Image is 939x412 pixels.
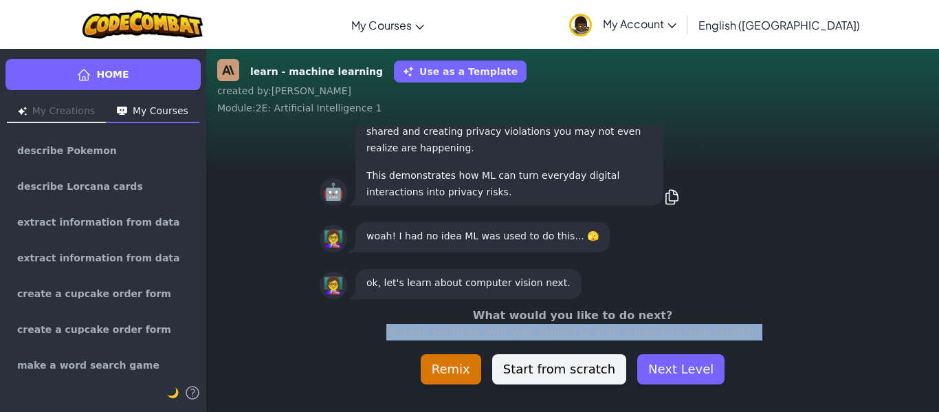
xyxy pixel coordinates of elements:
a: create a cupcake order form [5,313,201,346]
img: CodeCombat logo [82,10,203,39]
span: My Courses [351,18,412,32]
span: 🌙 [167,387,179,398]
div: 🤖 [320,178,347,206]
span: make a word search game [17,360,159,370]
span: My Account [603,17,676,31]
a: describe Pokemon [5,134,201,167]
img: avatar [569,14,592,36]
strong: learn - machine learning [250,65,383,79]
span: created by : [PERSON_NAME] [217,85,351,96]
a: make a word search game [5,349,201,382]
p: ok, let's learn about computer vision next. [366,274,571,291]
button: Start from scratch [492,354,626,384]
a: My Account [562,3,683,46]
span: describe Pokemon [17,146,117,155]
span: create a cupcake order form [17,289,171,299]
button: My Courses [106,101,199,123]
span: Home [96,67,129,82]
p: woah! I had no idea ML was used to do this... 🫣 [366,228,599,244]
a: My Courses [344,6,431,43]
a: Home [5,59,201,90]
button: 🌙 [167,384,179,401]
span: describe Lorcana cards [17,182,143,191]
p: This demonstrates how ML can turn everyday digital interactions into privacy risks. [366,167,652,200]
a: English ([GEOGRAPHIC_DATA]) [692,6,867,43]
a: extract information from data [5,241,201,274]
div: 👩‍🏫 [320,225,347,252]
div: 👩‍🏫 [320,272,347,299]
img: Icon [117,107,127,116]
img: Claude [217,59,239,81]
p: You can continue with your project or start a new one from scratch! [329,324,817,340]
button: My Creations [7,101,106,123]
button: Next Level [637,354,725,384]
p: What would you like to do next? [329,307,817,324]
img: Icon [18,107,27,116]
span: create a cupcake order form [17,325,171,334]
span: extract information from data [17,217,179,227]
a: extract information from data [5,206,201,239]
span: English ([GEOGRAPHIC_DATA]) [698,18,860,32]
span: extract information from data [17,253,179,263]
div: Module : 2E: Artificial Intelligence 1 [217,101,928,115]
a: create a cupcake order form [5,277,201,310]
a: describe Lorcana cards [5,170,201,203]
button: Remix [421,354,481,384]
button: Use as a Template [394,61,527,83]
